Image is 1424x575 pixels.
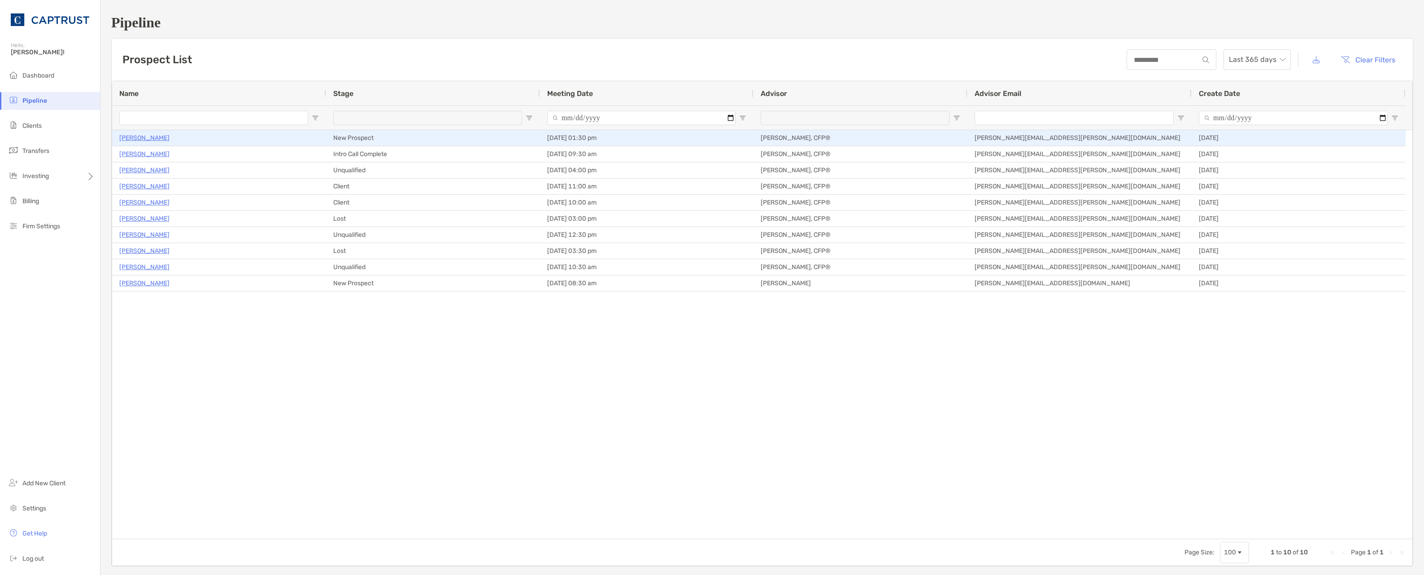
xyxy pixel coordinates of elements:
[1199,111,1388,125] input: Create Date Filter Input
[753,146,967,162] div: [PERSON_NAME], CFP®
[967,243,1192,259] div: [PERSON_NAME][EMAIL_ADDRESS][PERSON_NAME][DOMAIN_NAME]
[1380,549,1384,556] span: 1
[1372,549,1378,556] span: of
[1192,227,1406,243] div: [DATE]
[1192,259,1406,275] div: [DATE]
[1300,549,1308,556] span: 10
[753,227,967,243] div: [PERSON_NAME], CFP®
[1340,549,1347,556] div: Previous Page
[326,211,540,227] div: Lost
[119,197,170,208] p: [PERSON_NAME]
[8,95,19,105] img: pipeline icon
[119,111,308,125] input: Name Filter Input
[753,275,967,291] div: [PERSON_NAME]
[326,227,540,243] div: Unqualified
[953,114,960,122] button: Open Filter Menu
[8,502,19,513] img: settings icon
[967,227,1192,243] div: [PERSON_NAME][EMAIL_ADDRESS][PERSON_NAME][DOMAIN_NAME]
[8,553,19,563] img: logout icon
[540,243,753,259] div: [DATE] 03:30 pm
[540,195,753,210] div: [DATE] 10:00 am
[111,14,1413,31] h1: Pipeline
[22,479,65,487] span: Add New Client
[11,48,95,56] span: [PERSON_NAME]!
[326,179,540,194] div: Client
[1224,549,1236,556] div: 100
[1192,275,1406,291] div: [DATE]
[967,179,1192,194] div: [PERSON_NAME][EMAIL_ADDRESS][PERSON_NAME][DOMAIN_NAME]
[312,114,319,122] button: Open Filter Menu
[1192,179,1406,194] div: [DATE]
[967,146,1192,162] div: [PERSON_NAME][EMAIL_ADDRESS][PERSON_NAME][DOMAIN_NAME]
[1367,549,1371,556] span: 1
[753,162,967,178] div: [PERSON_NAME], CFP®
[22,97,47,105] span: Pipeline
[119,148,170,160] a: [PERSON_NAME]
[8,220,19,231] img: firm-settings icon
[540,146,753,162] div: [DATE] 09:30 am
[8,145,19,156] img: transfers icon
[1229,50,1285,70] span: Last 365 days
[1293,549,1298,556] span: of
[22,122,42,130] span: Clients
[753,179,967,194] div: [PERSON_NAME], CFP®
[8,477,19,488] img: add_new_client icon
[1192,211,1406,227] div: [DATE]
[1220,542,1249,563] div: Page Size
[1192,146,1406,162] div: [DATE]
[1192,195,1406,210] div: [DATE]
[540,275,753,291] div: [DATE] 08:30 am
[119,278,170,289] a: [PERSON_NAME]
[1283,549,1291,556] span: 10
[967,275,1192,291] div: [PERSON_NAME][EMAIL_ADDRESS][DOMAIN_NAME]
[22,555,44,562] span: Log out
[11,4,89,36] img: CAPTRUST Logo
[540,259,753,275] div: [DATE] 10:30 am
[22,530,47,537] span: Get Help
[326,259,540,275] div: Unqualified
[1351,549,1366,556] span: Page
[967,162,1192,178] div: [PERSON_NAME][EMAIL_ADDRESS][PERSON_NAME][DOMAIN_NAME]
[326,195,540,210] div: Client
[22,172,49,180] span: Investing
[761,89,787,98] span: Advisor
[753,195,967,210] div: [PERSON_NAME], CFP®
[22,197,39,205] span: Billing
[1192,243,1406,259] div: [DATE]
[326,162,540,178] div: Unqualified
[967,259,1192,275] div: [PERSON_NAME][EMAIL_ADDRESS][PERSON_NAME][DOMAIN_NAME]
[967,195,1192,210] div: [PERSON_NAME][EMAIL_ADDRESS][PERSON_NAME][DOMAIN_NAME]
[1276,549,1282,556] span: to
[1329,549,1337,556] div: First Page
[540,211,753,227] div: [DATE] 03:00 pm
[326,243,540,259] div: Lost
[975,111,1174,125] input: Advisor Email Filter Input
[967,130,1192,146] div: [PERSON_NAME][EMAIL_ADDRESS][PERSON_NAME][DOMAIN_NAME]
[119,181,170,192] a: [PERSON_NAME]
[326,275,540,291] div: New Prospect
[119,213,170,224] p: [PERSON_NAME]
[739,114,746,122] button: Open Filter Menu
[119,229,170,240] p: [PERSON_NAME]
[8,170,19,181] img: investing icon
[540,162,753,178] div: [DATE] 04:00 pm
[753,243,967,259] div: [PERSON_NAME], CFP®
[326,130,540,146] div: New Prospect
[540,179,753,194] div: [DATE] 11:00 am
[119,165,170,176] p: [PERSON_NAME]
[540,130,753,146] div: [DATE] 01:30 pm
[326,146,540,162] div: Intro Call Complete
[119,245,170,257] a: [PERSON_NAME]
[1398,549,1405,556] div: Last Page
[975,89,1021,98] span: Advisor Email
[22,147,49,155] span: Transfers
[1192,162,1406,178] div: [DATE]
[1199,89,1240,98] span: Create Date
[8,120,19,131] img: clients icon
[967,211,1192,227] div: [PERSON_NAME][EMAIL_ADDRESS][PERSON_NAME][DOMAIN_NAME]
[526,114,533,122] button: Open Filter Menu
[547,111,736,125] input: Meeting Date Filter Input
